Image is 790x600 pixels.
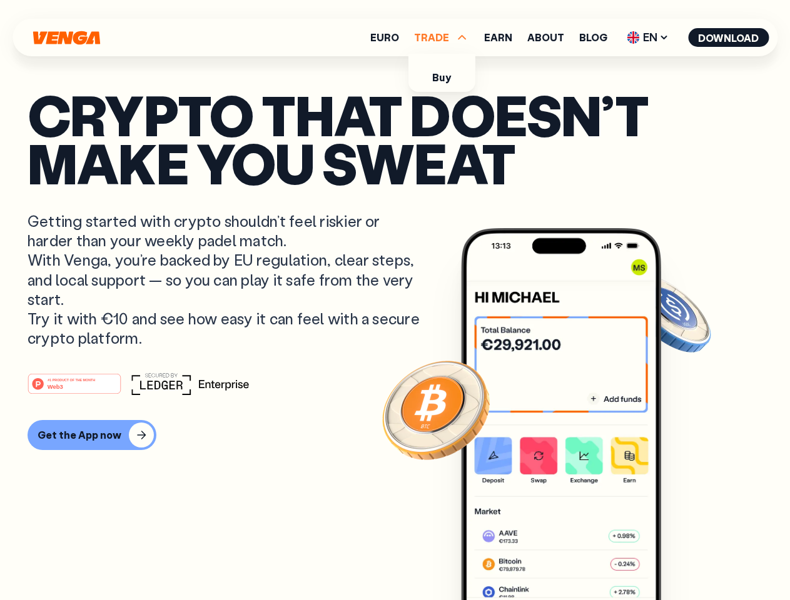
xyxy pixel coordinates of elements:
[527,32,564,42] a: About
[622,27,673,47] span: EN
[484,32,512,42] a: Earn
[28,420,156,450] button: Get the App now
[28,381,121,397] a: #1 PRODUCT OF THE MONTHWeb3
[627,31,639,44] img: flag-uk
[48,383,63,390] tspan: Web3
[48,378,95,382] tspan: #1 PRODUCT OF THE MONTH
[370,32,399,42] a: Euro
[380,353,492,466] img: Bitcoin
[688,28,769,47] button: Download
[38,429,121,441] div: Get the App now
[28,420,762,450] a: Get the App now
[432,71,450,84] a: Buy
[28,211,423,347] p: Getting started with crypto shouldn’t feel riskier or harder than your weekly padel match. With V...
[624,269,714,359] img: USDC coin
[28,91,762,186] p: Crypto that doesn’t make you sweat
[414,30,469,45] span: TRADE
[31,31,101,45] svg: Home
[414,32,449,42] span: TRADE
[579,32,607,42] a: Blog
[431,89,452,102] a: Sell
